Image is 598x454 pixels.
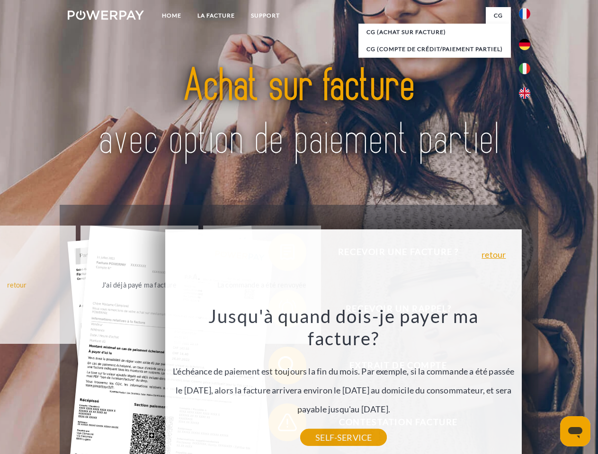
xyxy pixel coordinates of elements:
h3: Jusqu'à quand dois-je payer ma facture? [171,305,517,350]
a: Support [243,7,288,24]
img: en [519,87,530,99]
a: retour [482,250,506,259]
a: Home [154,7,189,24]
div: L'échéance de paiement est toujours la fin du mois. Par exemple, si la commande a été passée le [... [171,305,517,437]
a: CG [486,7,511,24]
img: de [519,39,530,50]
img: logo-powerpay-white.svg [68,10,144,20]
img: fr [519,8,530,19]
a: CG (achat sur facture) [358,24,511,41]
img: it [519,63,530,74]
img: title-powerpay_fr.svg [90,45,508,181]
div: J'ai déjà payé ma facture [86,278,193,291]
a: CG (Compte de crédit/paiement partiel) [358,41,511,58]
iframe: Bouton de lancement de la fenêtre de messagerie [560,416,590,446]
a: LA FACTURE [189,7,243,24]
a: SELF-SERVICE [300,429,387,446]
